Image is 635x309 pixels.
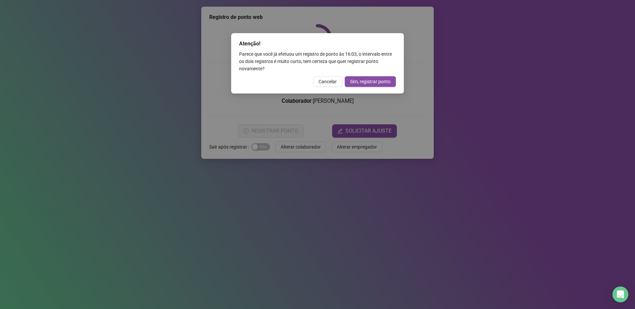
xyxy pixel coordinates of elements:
[612,286,628,302] div: Open Intercom Messenger
[239,50,396,72] div: Parece que você já efetuou um registro de ponto às 16:03 , o intervalo entre os dois registros é ...
[345,76,396,87] button: Sim, registrar ponto
[350,78,391,85] span: Sim, registrar ponto
[313,76,342,87] button: Cancelar
[239,40,396,48] div: Atenção!
[318,78,337,85] span: Cancelar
